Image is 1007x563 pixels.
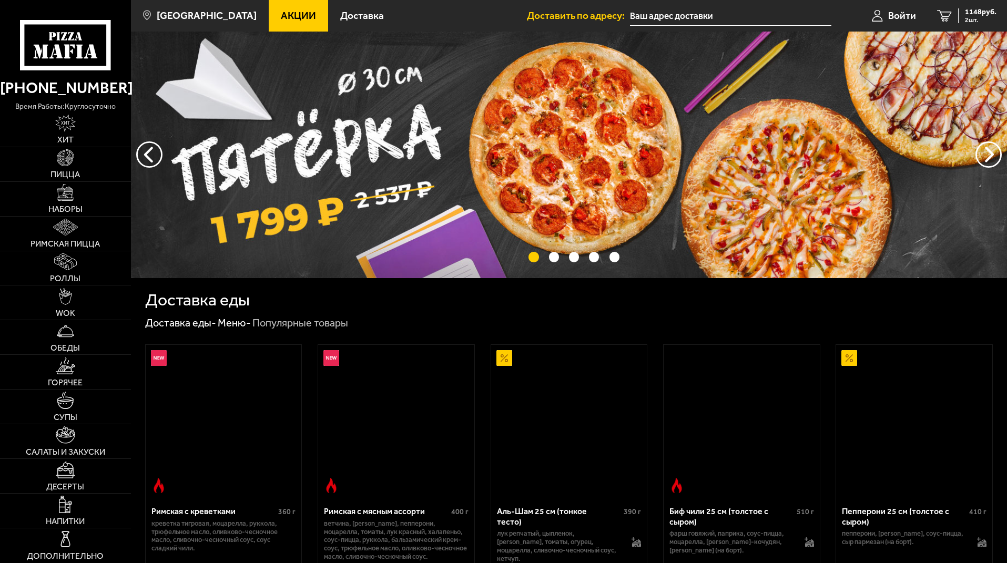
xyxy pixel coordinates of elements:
[451,507,469,516] span: 400 г
[48,378,83,387] span: Горячее
[50,344,80,352] span: Обеды
[281,11,316,21] span: Акции
[496,350,512,366] img: Акционный
[151,478,167,494] img: Острое блюдо
[836,345,992,498] a: АкционныйПепперони 25 см (толстое с сыром)
[669,506,794,526] div: Биф чили 25 см (толстое с сыром)
[497,529,622,563] p: лук репчатый, цыпленок, [PERSON_NAME], томаты, огурец, моцарелла, сливочно-чесночный соус, кетчуп.
[624,507,641,516] span: 390 г
[549,252,559,262] button: точки переключения
[323,478,339,494] img: Острое блюдо
[842,506,967,526] div: Пепперони 25 см (толстое с сыром)
[528,252,538,262] button: точки переключения
[278,507,296,516] span: 360 г
[145,292,250,309] h1: Доставка еды
[965,8,996,16] span: 1148 руб.
[609,252,619,262] button: точки переключения
[975,141,1002,168] button: предыдущий
[324,519,469,561] p: ветчина, [PERSON_NAME], пепперони, моцарелла, томаты, лук красный, халапеньо, соус-пицца, руккола...
[57,136,74,144] span: Хит
[589,252,599,262] button: точки переключения
[146,345,302,498] a: НовинкаОстрое блюдоРимская с креветками
[136,141,162,168] button: следующий
[669,478,685,494] img: Острое блюдо
[340,11,384,21] span: Доставка
[318,345,474,498] a: НовинкаОстрое блюдоРимская с мясным ассорти
[157,11,257,21] span: [GEOGRAPHIC_DATA]
[145,316,216,329] a: Доставка еды-
[324,506,449,516] div: Римская с мясным ассорти
[842,529,967,546] p: пепперони, [PERSON_NAME], соус-пицца, сыр пармезан (на борт).
[54,413,77,422] span: Супы
[151,350,167,366] img: Новинка
[965,17,996,23] span: 2 шт.
[151,506,276,516] div: Римская с креветками
[841,350,857,366] img: Акционный
[497,506,622,526] div: Аль-Шам 25 см (тонкое тесто)
[48,205,83,213] span: Наборы
[569,252,579,262] button: точки переключения
[888,11,916,21] span: Войти
[56,309,75,318] span: WOK
[323,350,339,366] img: Новинка
[46,483,84,491] span: Десерты
[27,552,104,560] span: Дополнительно
[630,6,831,26] input: Ваш адрес доставки
[669,529,794,555] p: фарш говяжий, паприка, соус-пицца, моцарелла, [PERSON_NAME]-кочудян, [PERSON_NAME] (на борт).
[46,517,85,526] span: Напитки
[491,345,647,498] a: АкционныйАль-Шам 25 см (тонкое тесто)
[50,170,80,179] span: Пицца
[252,316,348,330] div: Популярные товары
[50,274,80,283] span: Роллы
[151,519,296,553] p: креветка тигровая, моцарелла, руккола, трюфельное масло, оливково-чесночное масло, сливочно-чесно...
[797,507,814,516] span: 510 г
[969,507,986,516] span: 410 г
[527,11,630,21] span: Доставить по адресу:
[218,316,251,329] a: Меню-
[26,448,105,456] span: Салаты и закуски
[664,345,820,498] a: Острое блюдоБиф чили 25 см (толстое с сыром)
[30,240,100,248] span: Римская пицца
